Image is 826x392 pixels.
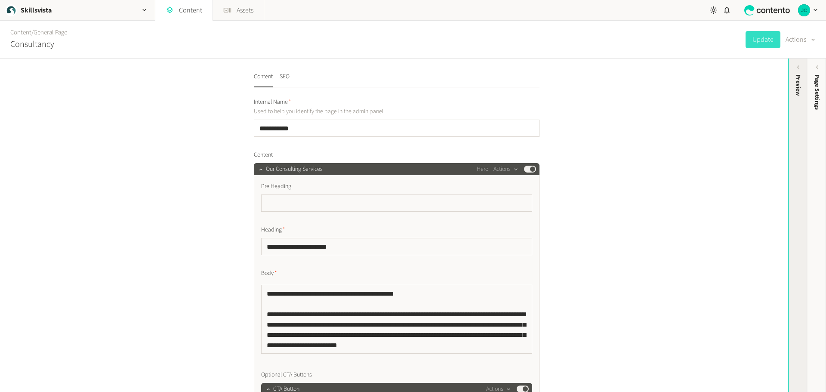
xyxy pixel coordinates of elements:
button: Actions [786,31,816,48]
button: Update [746,31,780,48]
img: Skillsvista [5,4,17,16]
div: Preview [794,74,803,96]
h2: Consultancy [10,38,54,51]
button: SEO [280,72,290,87]
p: Used to help you identify the page in the admin panel [254,107,450,116]
span: Pre Heading [261,182,291,191]
span: Our Consulting Services [266,165,323,174]
h2: Skillsvista [21,5,52,15]
span: Content [254,151,273,160]
a: Content [10,28,31,37]
span: Internal Name [254,98,291,107]
span: Body [261,269,277,278]
span: Page Settings [813,74,822,110]
button: Content [254,72,273,87]
button: Actions [493,164,519,174]
span: Optional CTA Buttons [261,370,312,380]
a: General Page [34,28,67,37]
img: Jason Culloty [798,4,810,16]
span: / [31,28,34,37]
span: Heading [261,225,285,235]
span: Hero [477,165,488,174]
